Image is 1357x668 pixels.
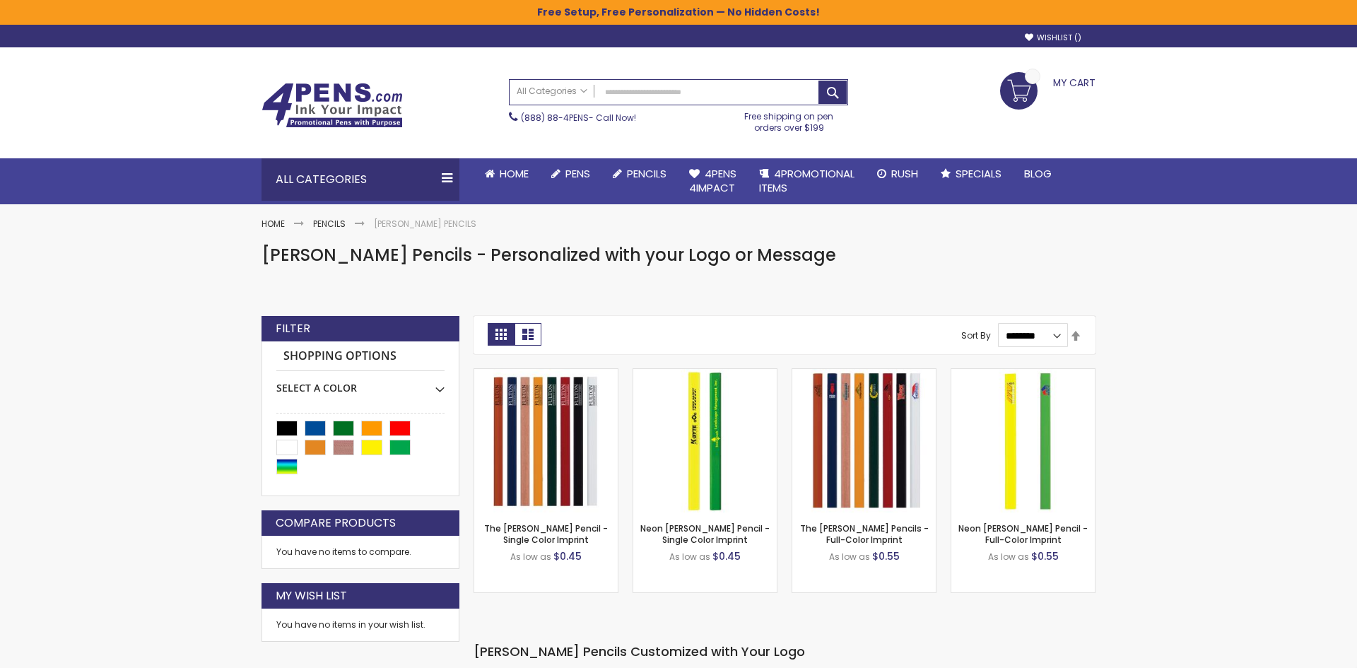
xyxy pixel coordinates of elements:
[988,551,1029,563] span: As low as
[792,369,936,512] img: The Carpenter Pencils - Full-Color Imprint
[866,158,929,189] a: Rush
[669,551,710,563] span: As low as
[565,166,590,181] span: Pens
[800,522,929,546] a: The [PERSON_NAME] Pencils - Full-Color Imprint
[956,166,1001,181] span: Specials
[521,112,589,124] a: (888) 88-4PENS
[730,105,849,134] div: Free shipping on pen orders over $199
[276,515,396,531] strong: Compare Products
[872,549,900,563] span: $0.55
[961,329,991,341] label: Sort By
[689,166,736,195] span: 4Pens 4impact
[540,158,601,189] a: Pens
[276,619,445,631] div: You have no items in your wish list.
[1013,158,1063,189] a: Blog
[474,369,618,512] img: The Carpenter Pencil - Single Color Imprint
[276,588,347,604] strong: My Wish List
[553,549,582,563] span: $0.45
[374,218,476,230] strong: [PERSON_NAME] Pencils
[262,158,459,201] div: All Categories
[633,368,777,380] a: Neon Carpenter Pencil - Single Color Imprint
[951,369,1095,512] img: Neon Carpenter Pencil - Full-Color Imprint
[517,86,587,97] span: All Categories
[474,368,618,380] a: The Carpenter Pencil - Single Color Imprint
[640,522,770,546] a: Neon [PERSON_NAME] Pencil - Single Color Imprint
[276,371,445,395] div: Select A Color
[792,368,936,380] a: The Carpenter Pencils - Full-Color Imprint
[829,551,870,563] span: As low as
[748,158,866,204] a: 4PROMOTIONALITEMS
[488,323,515,346] strong: Grid
[958,522,1088,546] a: Neon [PERSON_NAME] Pencil - Full-Color Imprint
[712,549,741,563] span: $0.45
[262,83,403,128] img: 4Pens Custom Pens and Promotional Products
[276,321,310,336] strong: Filter
[951,368,1095,380] a: Neon Carpenter Pencil - Full-Color Imprint
[627,166,666,181] span: Pencils
[500,166,529,181] span: Home
[474,643,1095,660] h3: [PERSON_NAME] Pencils Customized with Your Logo
[1024,166,1052,181] span: Blog
[474,158,540,189] a: Home
[1031,549,1059,563] span: $0.55
[633,369,777,512] img: Neon Carpenter Pencil - Single Color Imprint
[276,341,445,372] strong: Shopping Options
[678,158,748,204] a: 4Pens4impact
[510,551,551,563] span: As low as
[1025,33,1081,43] a: Wishlist
[313,218,346,230] a: Pencils
[262,536,459,569] div: You have no items to compare.
[929,158,1013,189] a: Specials
[484,522,608,546] a: The [PERSON_NAME] Pencil - Single Color Imprint
[262,244,1095,266] h1: [PERSON_NAME] Pencils - Personalized with your Logo or Message
[521,112,636,124] span: - Call Now!
[891,166,918,181] span: Rush
[759,166,854,195] span: 4PROMOTIONAL ITEMS
[601,158,678,189] a: Pencils
[262,218,285,230] a: Home
[510,80,594,103] a: All Categories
